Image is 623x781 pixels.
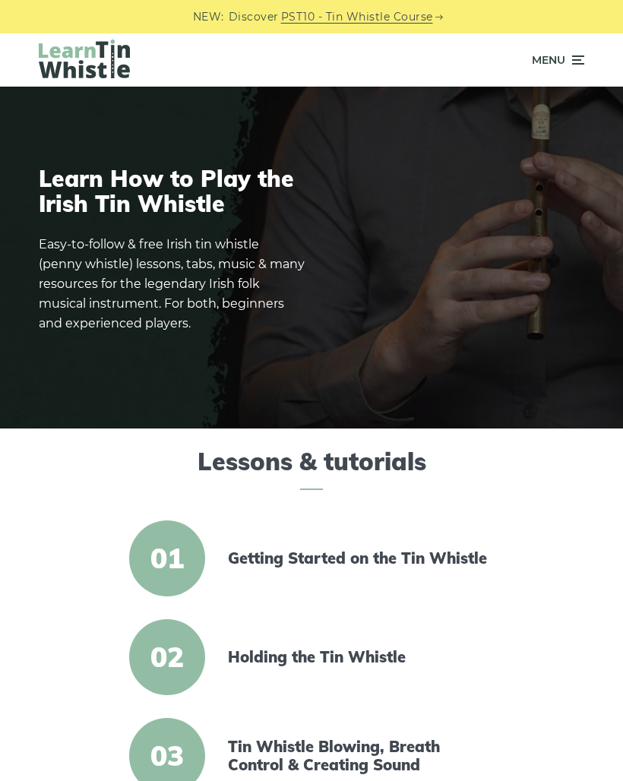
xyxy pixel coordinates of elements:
img: LearnTinWhistle.com [39,40,130,78]
span: 02 [129,619,205,695]
a: Getting Started on the Tin Whistle [228,549,489,568]
span: Menu [532,41,565,79]
a: Holding the Tin Whistle [228,648,489,666]
h2: Lessons & tutorials [39,447,584,490]
a: Tin Whistle Blowing, Breath Control & Creating Sound [228,738,489,774]
span: 01 [129,520,205,596]
p: Easy-to-follow & free Irish tin whistle (penny whistle) lessons, tabs, music & many resources for... [39,235,305,334]
h1: Learn How to Play the Irish Tin Whistle [39,166,305,217]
